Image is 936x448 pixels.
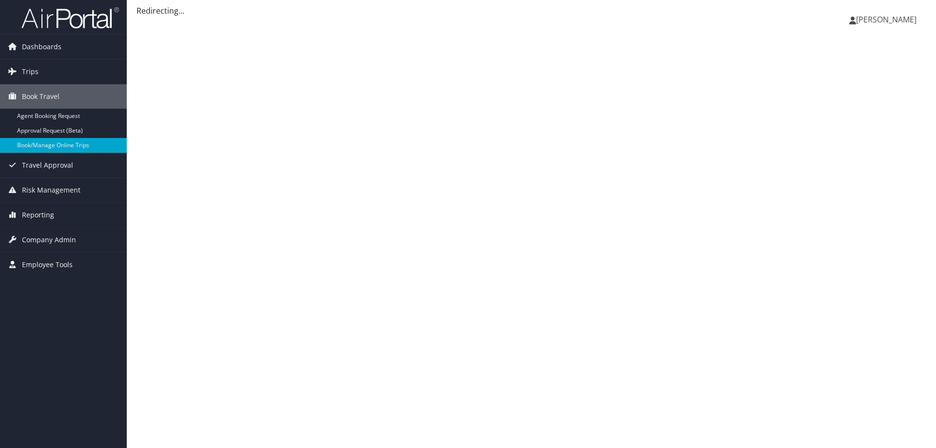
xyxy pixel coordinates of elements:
[22,253,73,277] span: Employee Tools
[22,59,39,84] span: Trips
[22,203,54,227] span: Reporting
[21,6,119,29] img: airportal-logo.png
[22,228,76,252] span: Company Admin
[136,5,926,17] div: Redirecting...
[849,5,926,34] a: [PERSON_NAME]
[22,153,73,177] span: Travel Approval
[22,178,80,202] span: Risk Management
[22,84,59,109] span: Book Travel
[856,14,916,25] span: [PERSON_NAME]
[22,35,61,59] span: Dashboards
